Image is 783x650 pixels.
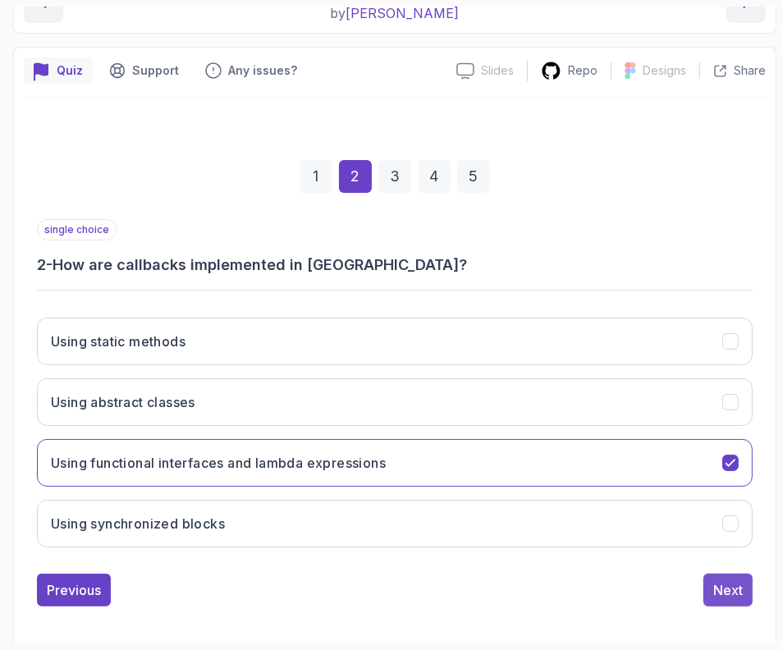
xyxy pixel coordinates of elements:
button: Support button [99,57,189,84]
h3: 2 - How are callbacks implemented in [GEOGRAPHIC_DATA]? [37,254,753,277]
p: Repo [568,62,598,79]
p: single choice [37,219,117,240]
div: 2 [339,160,372,193]
p: Share [734,62,766,79]
button: quiz button [24,57,93,84]
p: Quiz [57,62,83,79]
div: Next [713,580,743,600]
button: Using synchronized blocks [37,500,753,547]
div: 5 [457,160,490,193]
h3: Using functional interfaces and lambda expressions [51,453,386,473]
button: Previous [37,574,111,607]
button: Next [703,574,753,607]
button: Share [699,62,766,79]
div: Previous [47,580,101,600]
span: [PERSON_NAME] [346,5,460,21]
p: Slides [481,62,514,79]
p: Support [132,62,179,79]
p: Designs [643,62,686,79]
p: Any issues? [228,62,297,79]
a: Repo [528,61,611,81]
p: by [331,3,460,23]
div: 3 [378,160,411,193]
h3: Using abstract classes [51,392,195,412]
button: Feedback button [195,57,307,84]
div: 1 [300,160,332,193]
h3: Using synchronized blocks [51,514,225,533]
button: Using abstract classes [37,378,753,426]
button: Using static methods [37,318,753,365]
button: Using functional interfaces and lambda expressions [37,439,753,487]
div: 4 [418,160,451,193]
h3: Using static methods [51,332,185,351]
